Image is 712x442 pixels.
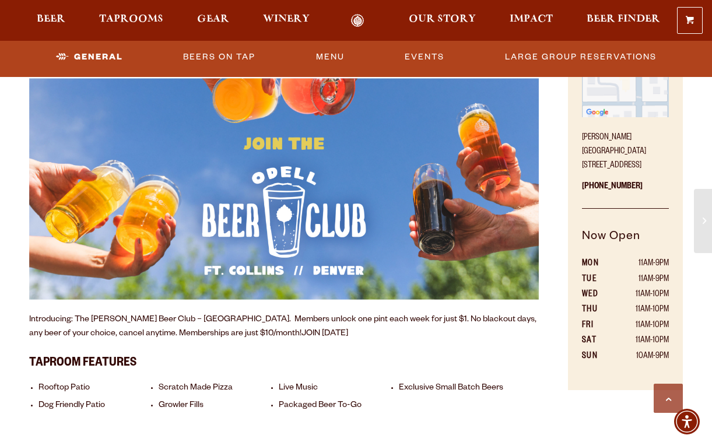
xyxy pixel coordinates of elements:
[612,334,669,349] td: 11AM-10PM
[582,228,669,257] h5: Now Open
[510,15,553,24] span: Impact
[582,334,612,349] th: SAT
[29,14,73,27] a: Beer
[579,14,668,27] a: Beer Finder
[582,124,669,173] p: [PERSON_NAME][GEOGRAPHIC_DATA] [STREET_ADDRESS]
[612,303,669,318] td: 11AM-10PM
[582,349,612,364] th: SUN
[582,303,612,318] th: THU
[612,349,669,364] td: 10AM-9PM
[654,384,683,413] a: Scroll to top
[159,383,273,394] li: Scratch Made Pizza
[92,14,171,27] a: Taprooms
[38,401,153,412] li: Dog Friendly Patio
[178,44,260,71] a: Beers On Tap
[582,257,612,272] th: MON
[99,15,163,24] span: Taprooms
[51,44,128,71] a: General
[612,272,669,287] td: 11AM-9PM
[582,318,612,334] th: FRI
[29,349,539,374] h3: Taproom Features
[399,383,514,394] li: Exclusive Small Batch Beers
[159,401,273,412] li: Growler Fills
[587,15,660,24] span: Beer Finder
[255,14,317,27] a: Winery
[38,383,153,394] li: Rooftop Patio
[279,383,394,394] li: Live Music
[409,15,476,24] span: Our Story
[400,44,449,71] a: Events
[336,14,380,27] a: Odell Home
[582,287,612,303] th: WED
[37,15,65,24] span: Beer
[582,173,669,209] p: [PHONE_NUMBER]
[29,313,539,341] p: Introducing: The [PERSON_NAME] Beer Club – [GEOGRAPHIC_DATA]. Members unlock one pint each week f...
[29,78,539,299] img: Odell Beer Club
[612,257,669,272] td: 11AM-9PM
[612,318,669,334] td: 11AM-10PM
[582,272,612,287] th: TUE
[582,111,669,121] a: Find on Google Maps (opens in a new window)
[502,14,560,27] a: Impact
[190,14,237,27] a: Gear
[279,401,394,412] li: Packaged Beer To-Go
[674,409,700,434] div: Accessibility Menu
[311,44,349,71] a: Menu
[263,15,310,24] span: Winery
[301,329,348,339] a: JOIN [DATE]
[197,15,229,24] span: Gear
[500,44,661,71] a: Large Group Reservations
[401,14,483,27] a: Our Story
[612,287,669,303] td: 11AM-10PM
